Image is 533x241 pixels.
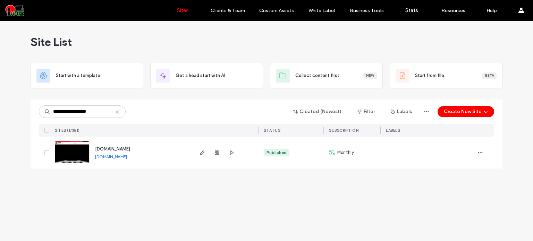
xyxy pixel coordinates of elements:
[438,106,494,117] button: Create New Site
[266,149,287,156] div: Published
[95,146,130,152] a: [DOMAIN_NAME]
[176,72,225,79] span: Get a head start with AI
[295,72,339,79] span: Collect content first
[441,8,465,14] label: Resources
[264,128,280,133] span: STATUS
[177,7,189,14] label: Sites
[350,8,384,14] label: Business Tools
[415,72,444,79] span: Start from file
[31,63,143,88] div: Start with a template
[95,154,127,159] a: [DOMAIN_NAME]
[55,128,80,133] span: SITES (1/351)
[405,7,418,14] label: Stats
[211,8,245,14] label: Clients & Team
[487,8,497,14] label: Help
[337,149,354,156] span: Monthly
[482,72,497,79] div: Beta
[259,8,294,14] label: Custom Assets
[329,128,358,133] span: SUBSCRIPTION
[287,106,348,117] button: Created (Newest)
[56,72,100,79] span: Start with a template
[363,72,377,79] div: New
[390,63,502,88] div: Start from fileBeta
[150,63,263,88] div: Get a head start with AI
[308,8,335,14] label: White Label
[31,35,72,49] span: Site List
[350,106,382,117] button: Filter
[384,106,418,117] button: Labels
[386,128,400,133] span: LABELS
[270,63,383,88] div: Collect content firstNew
